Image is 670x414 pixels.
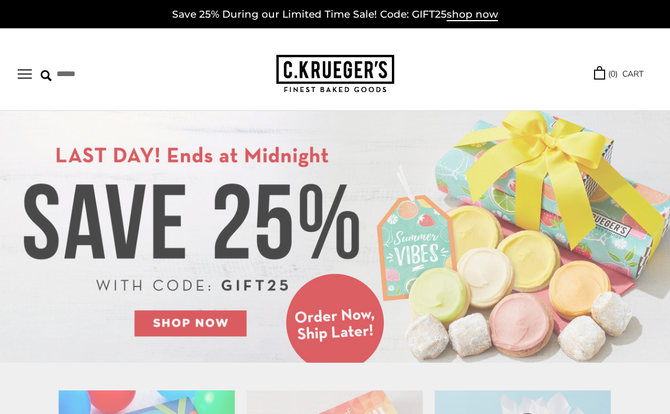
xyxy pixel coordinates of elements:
[276,55,394,93] img: C.KRUEGER'S
[447,8,498,21] span: shop now
[594,67,643,81] a: (0) CART
[41,65,171,83] input: Search
[18,69,32,79] button: Open navigation
[172,8,498,21] a: Save 25% During our Limited Time Sale! Code: GIFT25shop now
[41,70,52,81] img: Search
